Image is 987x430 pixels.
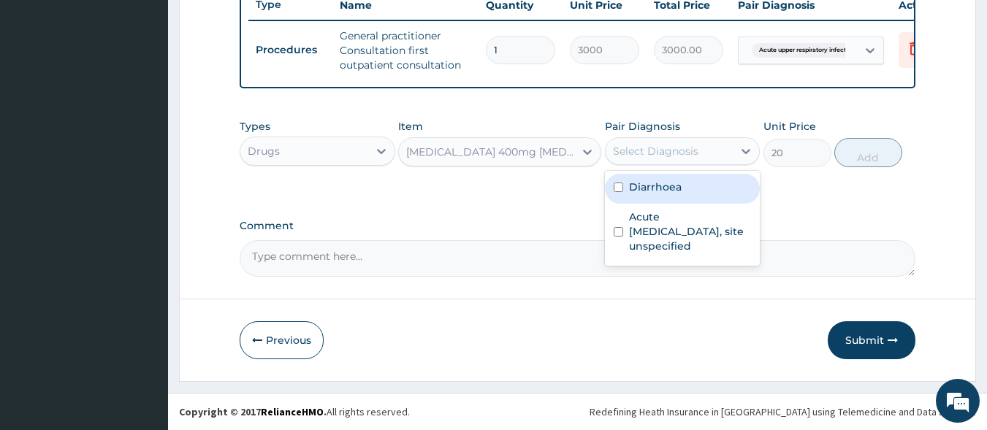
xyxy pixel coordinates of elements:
label: Unit Price [763,119,816,134]
button: Previous [240,321,324,359]
a: RelianceHMO [261,405,324,418]
div: Redefining Heath Insurance in [GEOGRAPHIC_DATA] using Telemedicine and Data Science! [590,404,976,419]
label: Acute [MEDICAL_DATA], site unspecified [629,210,752,253]
label: Types [240,120,270,133]
span: Acute upper respiratory infect... [752,43,858,58]
button: Add [834,138,902,167]
strong: Copyright © 2017 . [179,405,327,418]
img: d_794563401_company_1708531726252_794563401 [27,73,59,110]
div: Drugs [248,144,280,158]
span: We're online! [85,125,202,272]
div: [MEDICAL_DATA] 400mg [MEDICAL_DATA] Tab [406,145,576,159]
label: Pair Diagnosis [605,119,680,134]
label: Comment [240,220,916,232]
label: Diarrhoea [629,180,682,194]
td: General practitioner Consultation first outpatient consultation [332,21,479,80]
footer: All rights reserved. [168,393,987,430]
td: Procedures [248,37,332,64]
div: Chat with us now [76,82,245,101]
div: Minimize live chat window [240,7,275,42]
div: Select Diagnosis [613,144,698,158]
label: Item [398,119,423,134]
textarea: Type your message and hit 'Enter' [7,280,278,331]
button: Submit [828,321,915,359]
